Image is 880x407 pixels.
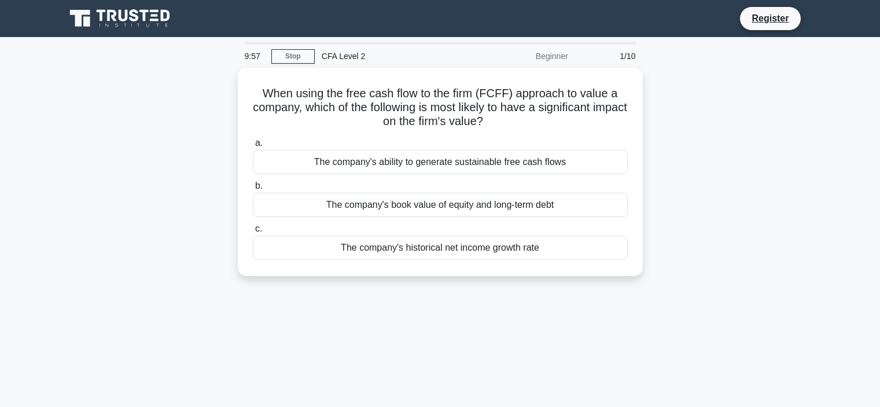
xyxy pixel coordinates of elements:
[252,86,629,129] h5: When using the free cash flow to the firm (FCFF) approach to value a company, which of the follow...
[474,45,575,68] div: Beginner
[253,193,628,217] div: The company's book value of equity and long-term debt
[238,45,271,68] div: 9:57
[315,45,474,68] div: CFA Level 2
[253,236,628,260] div: The company's historical net income growth rate
[575,45,643,68] div: 1/10
[255,181,263,190] span: b.
[253,150,628,174] div: The company's ability to generate sustainable free cash flows
[271,49,315,64] a: Stop
[255,223,262,233] span: c.
[745,11,796,25] a: Register
[255,138,263,148] span: a.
